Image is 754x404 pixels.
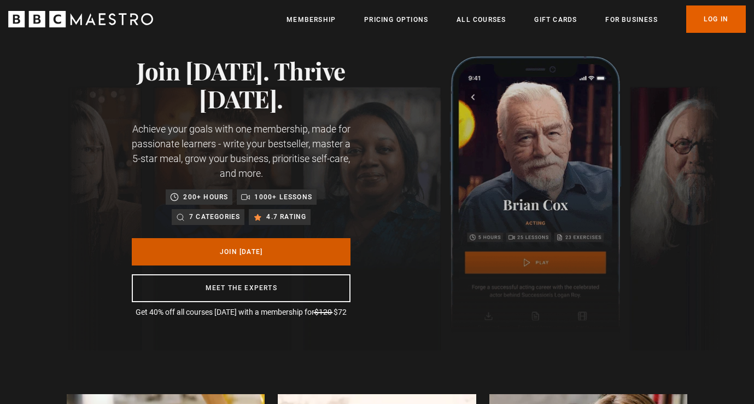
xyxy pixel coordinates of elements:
a: Join [DATE] [132,238,350,266]
a: All Courses [457,14,506,25]
p: 200+ hours [183,192,228,203]
p: 7 categories [189,211,240,222]
a: For business [605,14,657,25]
p: Achieve your goals with one membership, made for passionate learners - write your bestseller, mas... [132,122,350,181]
svg: BBC Maestro [8,11,153,27]
a: Meet the experts [132,274,350,302]
p: 1000+ lessons [254,192,312,203]
a: Pricing Options [364,14,428,25]
span: $72 [334,308,347,316]
a: Gift Cards [534,14,577,25]
p: Get 40% off all courses [DATE] with a membership for [132,307,350,318]
a: Membership [287,14,336,25]
h1: Join [DATE]. Thrive [DATE]. [132,56,350,113]
p: 4.7 rating [266,211,306,222]
span: $120 [314,308,332,316]
nav: Primary [287,5,746,33]
a: Log In [686,5,746,33]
